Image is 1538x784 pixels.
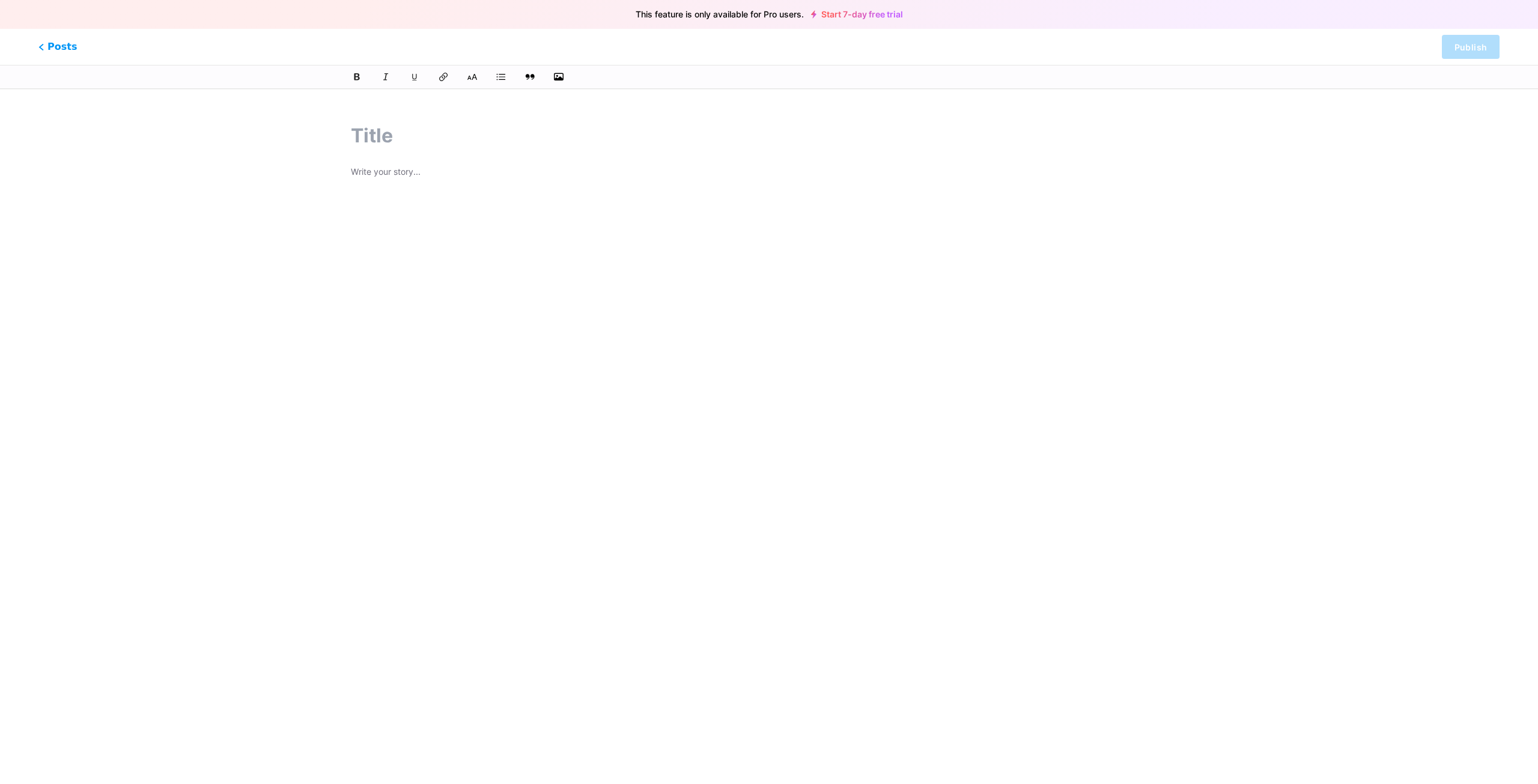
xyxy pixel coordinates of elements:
[811,10,903,19] a: Start 7-day free trial
[636,6,804,23] span: This feature is only available for Pro users.
[1454,42,1487,52] span: Publish
[1442,35,1500,59] button: Publish
[38,40,77,54] span: Posts
[351,121,1187,150] input: Title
